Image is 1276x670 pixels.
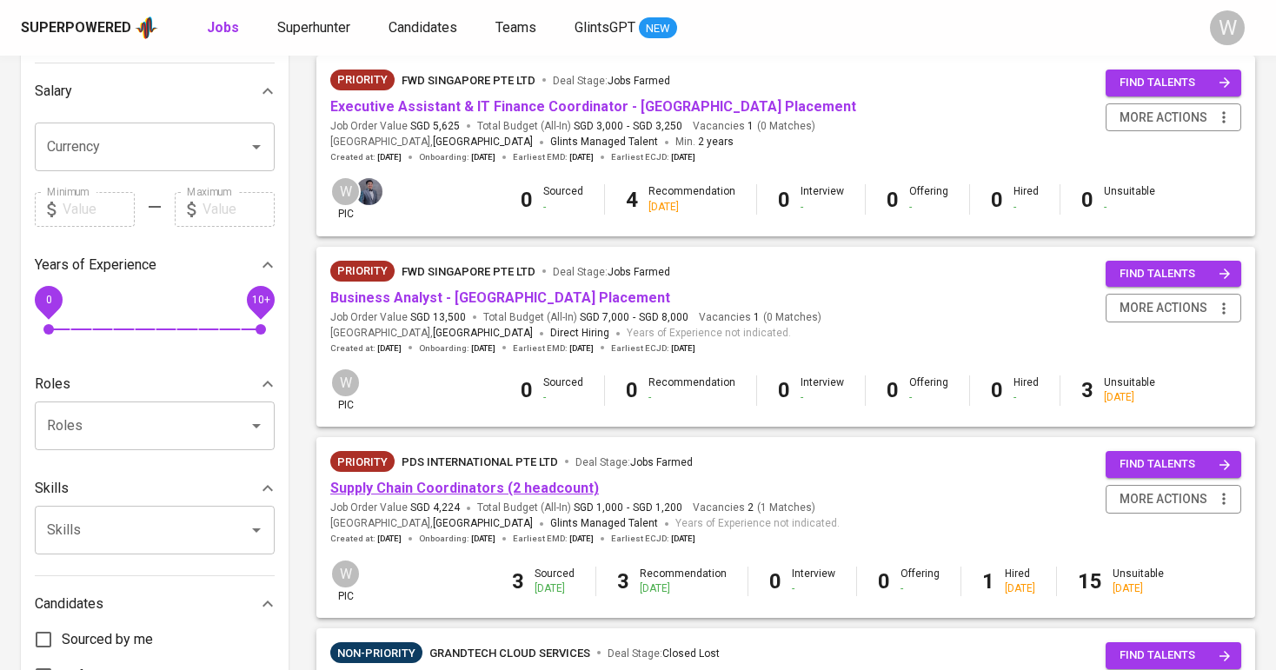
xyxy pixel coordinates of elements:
span: [DATE] [471,342,495,355]
span: Candidates [389,19,457,36]
p: Salary [35,81,72,102]
b: 0 [991,378,1003,402]
b: Jobs [207,19,239,36]
b: 0 [521,378,533,402]
span: Closed Lost [662,647,720,660]
div: Unsuitable [1104,184,1155,214]
span: Jobs Farmed [630,456,693,468]
span: Total Budget (All-In) [477,119,682,134]
b: 0 [778,188,790,212]
span: SGD 3,000 [574,119,623,134]
span: NEW [639,20,677,37]
div: - [1013,390,1039,405]
a: Business Analyst - [GEOGRAPHIC_DATA] Placement [330,289,670,306]
span: Vacancies ( 0 Matches ) [693,119,815,134]
b: 3 [1081,378,1093,402]
b: 0 [878,569,890,594]
div: [DATE] [1005,581,1035,596]
div: - [909,200,948,215]
div: Interview [801,184,844,214]
div: - [543,390,583,405]
span: GrandTech Cloud Services [429,647,590,660]
div: [DATE] [535,581,575,596]
p: Candidates [35,594,103,614]
span: SGD 3,250 [633,119,682,134]
div: - [648,390,735,405]
span: Deal Stage : [608,647,720,660]
span: Vacancies ( 0 Matches ) [699,310,821,325]
div: Salary [35,74,275,109]
span: Job Order Value [330,119,460,134]
div: Sufficient Talents in Pipeline [330,642,422,663]
div: pic [330,368,361,413]
span: [GEOGRAPHIC_DATA] [433,325,533,342]
div: Interview [801,375,844,405]
span: SGD 4,224 [410,501,460,515]
div: Offering [909,375,948,405]
span: Deal Stage : [575,456,693,468]
span: Priority [330,262,395,280]
div: - [543,200,583,215]
span: SGD 7,000 [580,310,629,325]
div: Recommendation [648,184,735,214]
div: [DATE] [648,200,735,215]
b: 15 [1078,569,1102,594]
span: Vacancies ( 1 Matches ) [693,501,815,515]
div: - [801,200,844,215]
b: 1 [982,569,994,594]
span: [GEOGRAPHIC_DATA] , [330,325,533,342]
span: [DATE] [377,151,402,163]
div: New Job received from Demand Team [330,70,395,90]
span: 10+ [251,293,269,305]
img: app logo [135,15,158,41]
div: - [1013,200,1039,215]
span: Priority [330,454,395,471]
span: Onboarding : [419,151,495,163]
div: W [330,368,361,398]
button: find talents [1106,451,1241,478]
span: Jobs Farmed [608,266,670,278]
span: Superhunter [277,19,350,36]
b: 0 [991,188,1003,212]
input: Value [63,192,135,227]
span: [DATE] [569,533,594,545]
span: Job Order Value [330,501,460,515]
span: find talents [1120,454,1231,474]
a: Superhunter [277,17,354,39]
a: Jobs [207,17,243,39]
span: more actions [1120,107,1207,129]
b: 0 [887,188,899,212]
button: Open [244,135,269,159]
div: Sourced [535,567,575,596]
span: Sourced by me [62,629,153,650]
div: Recommendation [648,375,735,405]
div: Offering [901,567,940,596]
div: [DATE] [640,581,727,596]
button: Open [244,414,269,438]
span: GlintsGPT [575,19,635,36]
b: 0 [626,378,638,402]
div: - [801,390,844,405]
button: more actions [1106,294,1241,322]
div: Hired [1005,567,1035,596]
div: Offering [909,184,948,214]
span: Glints Managed Talent [550,517,658,529]
span: FWD Singapore Pte Ltd [402,265,535,278]
span: [GEOGRAPHIC_DATA] , [330,515,533,533]
span: find talents [1120,73,1231,93]
span: Direct Hiring [550,327,609,339]
div: Job Order Reopened [330,451,395,472]
div: Hired [1013,375,1039,405]
span: Onboarding : [419,342,495,355]
div: Sourced [543,375,583,405]
span: 1 [745,119,754,134]
span: Min. [675,136,734,148]
span: Non-Priority [330,645,422,662]
div: - [901,581,940,596]
button: more actions [1106,485,1241,514]
div: Candidates [35,587,275,621]
div: Skills [35,471,275,506]
span: FWD Singapore Pte Ltd [402,74,535,87]
span: - [627,119,629,134]
a: Candidates [389,17,461,39]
